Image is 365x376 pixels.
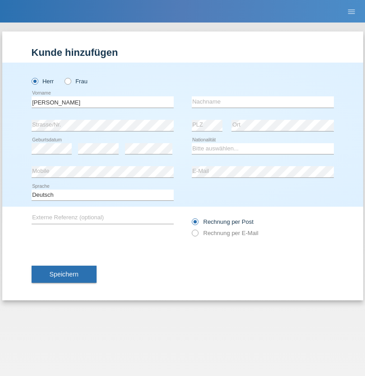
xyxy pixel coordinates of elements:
[347,7,356,16] i: menu
[50,271,79,278] span: Speichern
[32,78,37,84] input: Herr
[192,230,198,241] input: Rechnung per E-Mail
[65,78,88,85] label: Frau
[342,9,360,14] a: menu
[32,78,54,85] label: Herr
[32,266,97,283] button: Speichern
[32,47,334,58] h1: Kunde hinzufügen
[192,218,198,230] input: Rechnung per Post
[192,230,259,236] label: Rechnung per E-Mail
[65,78,70,84] input: Frau
[192,218,254,225] label: Rechnung per Post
